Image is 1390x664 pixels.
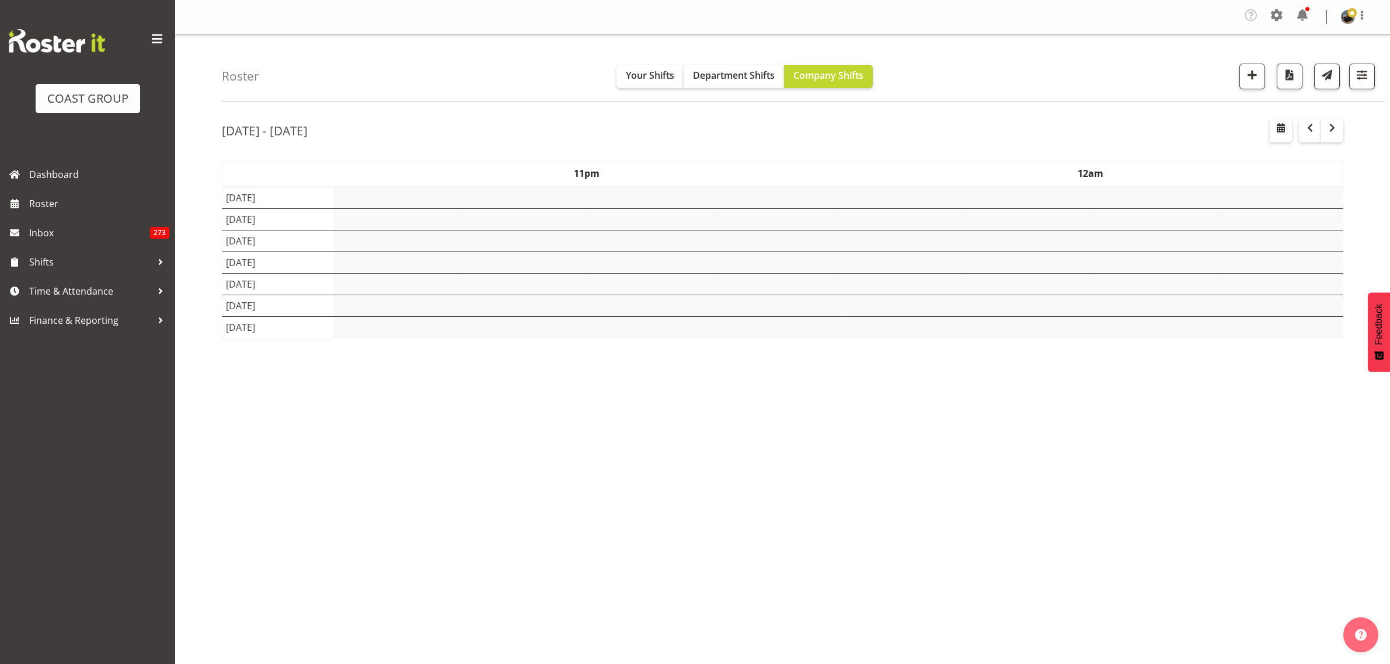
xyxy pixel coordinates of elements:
[784,65,873,88] button: Company Shifts
[839,160,1343,187] th: 12am
[335,160,839,187] th: 11pm
[9,29,105,53] img: Rosterit website logo
[1341,10,1355,24] img: abe-denton65321ee68e143815db86bfb5b039cb77.png
[47,90,128,107] div: COAST GROUP
[1239,64,1265,89] button: Add a new shift
[222,274,335,295] td: [DATE]
[1368,292,1390,372] button: Feedback - Show survey
[222,187,335,209] td: [DATE]
[1374,304,1384,345] span: Feedback
[222,317,335,338] td: [DATE]
[1270,119,1292,142] button: Select a specific date within the roster.
[29,224,150,242] span: Inbox
[29,195,169,212] span: Roster
[150,227,169,239] span: 273
[222,69,259,83] h4: Roster
[29,312,152,329] span: Finance & Reporting
[616,65,684,88] button: Your Shifts
[793,69,863,82] span: Company Shifts
[29,166,169,183] span: Dashboard
[693,69,775,82] span: Department Shifts
[29,253,152,271] span: Shifts
[626,69,674,82] span: Your Shifts
[222,295,335,317] td: [DATE]
[1314,64,1340,89] button: Send a list of all shifts for the selected filtered period to all rostered employees.
[684,65,784,88] button: Department Shifts
[222,209,335,230] td: [DATE]
[29,282,152,300] span: Time & Attendance
[1355,629,1367,641] img: help-xxl-2.png
[222,230,335,252] td: [DATE]
[222,123,308,138] h2: [DATE] - [DATE]
[222,252,335,274] td: [DATE]
[1277,64,1302,89] button: Download a PDF of the roster according to the set date range.
[1349,64,1375,89] button: Filter Shifts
